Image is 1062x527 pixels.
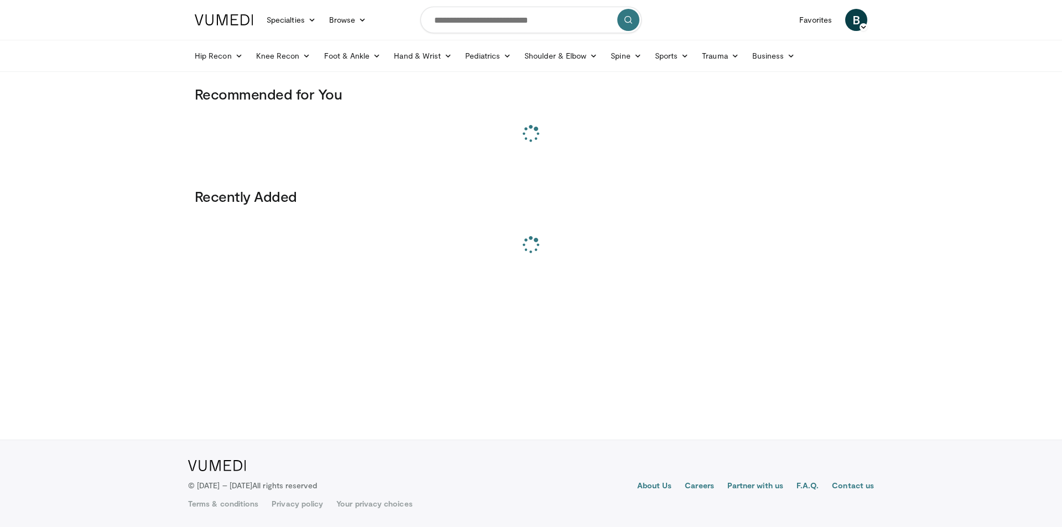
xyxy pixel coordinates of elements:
a: Foot & Ankle [317,45,388,67]
a: F.A.Q. [796,480,819,493]
img: VuMedi Logo [188,460,246,471]
a: Browse [322,9,373,31]
a: Specialties [260,9,322,31]
span: All rights reserved [252,481,317,490]
a: Business [746,45,802,67]
input: Search topics, interventions [420,7,642,33]
a: Shoulder & Elbow [518,45,604,67]
h3: Recommended for You [195,85,867,103]
a: Privacy policy [272,498,323,509]
a: Hand & Wrist [387,45,459,67]
a: Terms & conditions [188,498,258,509]
a: Favorites [793,9,839,31]
h3: Recently Added [195,187,867,205]
a: Careers [685,480,714,493]
a: About Us [637,480,672,493]
a: Contact us [832,480,874,493]
img: VuMedi Logo [195,14,253,25]
a: Your privacy choices [336,498,412,509]
p: © [DATE] – [DATE] [188,480,317,491]
a: Hip Recon [188,45,249,67]
a: Pediatrics [459,45,518,67]
a: Sports [648,45,696,67]
a: Knee Recon [249,45,317,67]
a: B [845,9,867,31]
a: Partner with us [727,480,783,493]
a: Spine [604,45,648,67]
a: Trauma [695,45,746,67]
